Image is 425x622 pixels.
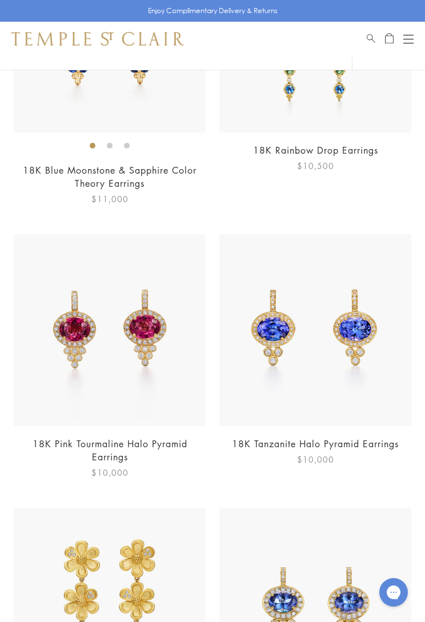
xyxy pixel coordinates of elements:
[253,144,378,156] a: 18K Rainbow Drop Earrings
[297,453,334,466] span: $10,000
[23,164,197,190] a: 18K Blue Moonstone & Sapphire Color Theory Earrings
[148,5,278,17] p: Enjoy Complimentary Delivery & Returns
[219,234,411,426] img: 18K Tanzanite Halo Pyramid Earrings
[232,438,399,450] a: 18K Tanzanite Halo Pyramid Earrings
[91,192,129,206] span: $11,000
[374,574,414,611] iframe: Gorgias live chat messenger
[367,32,375,46] a: Search
[91,466,129,479] span: $10,000
[297,159,334,172] span: $10,500
[11,32,184,46] img: Temple St. Clair
[403,32,414,46] button: Open navigation
[385,32,394,46] a: Open Shopping Bag
[14,234,206,426] img: 18K Pink Tourmaline Halo Pyramid Earrings
[33,438,187,463] a: 18K Pink Tourmaline Halo Pyramid Earrings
